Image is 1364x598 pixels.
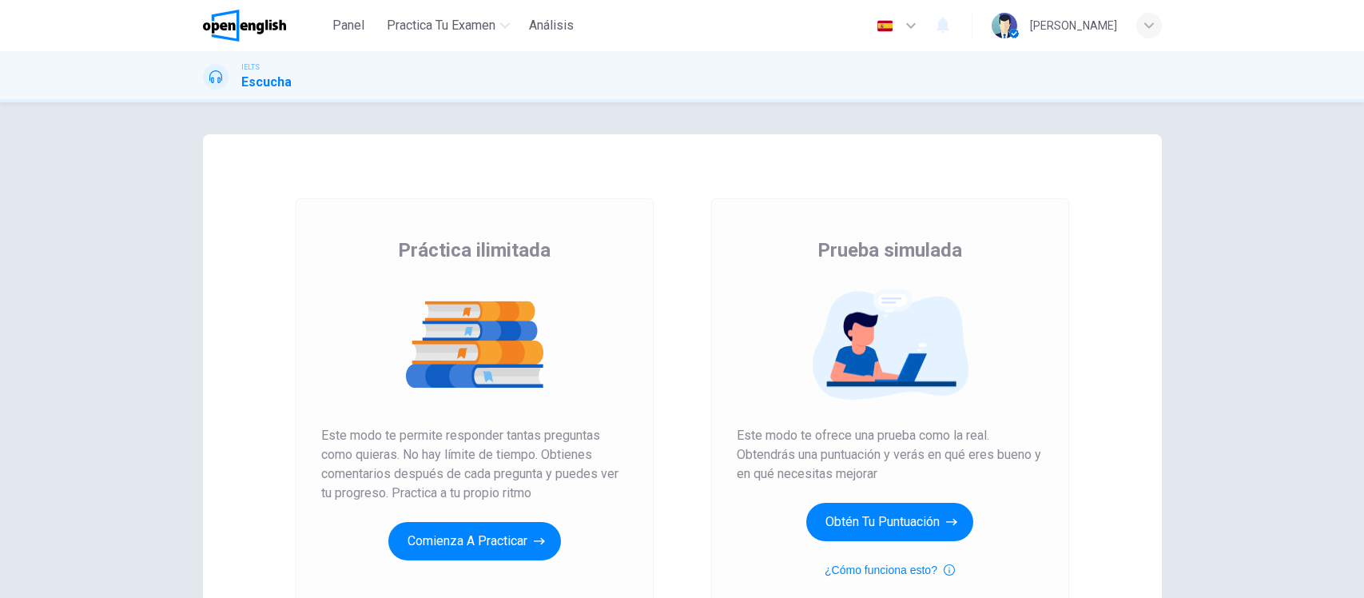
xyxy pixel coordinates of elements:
[398,237,551,263] span: Práctica ilimitada
[817,237,962,263] span: Prueba simulada
[387,16,495,35] span: Practica tu examen
[241,62,260,73] span: IELTS
[332,16,364,35] span: Panel
[203,10,324,42] a: OpenEnglish logo
[825,560,955,580] button: ¿Cómo funciona esto?
[875,20,895,32] img: es
[388,522,561,560] button: Comienza a practicar
[523,11,580,40] button: Análisis
[737,426,1044,484] span: Este modo te ofrece una prueba como la real. Obtendrás una puntuación y verás en qué eres bueno y...
[323,11,374,40] button: Panel
[992,13,1017,38] img: Profile picture
[241,73,292,92] h1: Escucha
[203,10,287,42] img: OpenEnglish logo
[806,503,973,541] button: Obtén tu puntuación
[1030,16,1117,35] div: [PERSON_NAME]
[321,426,628,503] span: Este modo te permite responder tantas preguntas como quieras. No hay límite de tiempo. Obtienes c...
[529,16,574,35] span: Análisis
[380,11,516,40] button: Practica tu examen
